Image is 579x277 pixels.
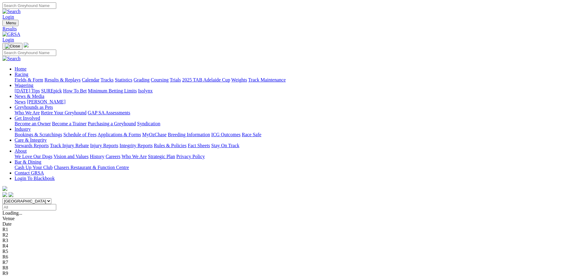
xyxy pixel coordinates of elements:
a: How To Bet [63,88,87,93]
a: About [15,148,27,154]
button: Toggle navigation [2,43,22,50]
a: GAP SA Assessments [88,110,130,115]
div: About [15,154,577,159]
a: 2025 TAB Adelaide Cup [182,77,230,82]
a: Trials [170,77,181,82]
a: SUREpick [41,88,62,93]
a: Login To Blackbook [15,176,55,181]
a: Get Involved [15,116,40,121]
span: Menu [6,21,16,25]
a: Privacy Policy [176,154,205,159]
div: Care & Integrity [15,143,577,148]
div: R1 [2,227,577,232]
a: Track Injury Rebate [50,143,89,148]
div: Wagering [15,88,577,94]
a: Wagering [15,83,33,88]
a: We Love Our Dogs [15,154,52,159]
a: Stewards Reports [15,143,49,148]
a: [PERSON_NAME] [27,99,65,104]
button: Toggle navigation [2,20,19,26]
div: News & Media [15,99,577,105]
a: [DATE] Tips [15,88,40,93]
div: Venue [2,216,577,221]
a: Careers [105,154,120,159]
input: Search [2,2,56,9]
img: Search [2,9,21,14]
div: R5 [2,249,577,254]
a: Industry [15,126,31,132]
img: Close [5,44,20,49]
a: Contact GRSA [15,170,44,175]
div: Date [2,221,577,227]
a: Who We Are [15,110,40,115]
a: Tracks [101,77,114,82]
a: Strategic Plan [148,154,175,159]
input: Select date [2,204,56,210]
div: Bar & Dining [15,165,577,170]
a: Schedule of Fees [63,132,96,137]
a: Injury Reports [90,143,118,148]
a: Bookings & Scratchings [15,132,62,137]
a: Isolynx [138,88,153,93]
a: Retire Your Greyhound [41,110,87,115]
a: History [90,154,104,159]
img: logo-grsa-white.png [2,186,7,191]
a: Stay On Track [211,143,239,148]
img: facebook.svg [2,192,7,197]
a: Track Maintenance [248,77,286,82]
a: Syndication [137,121,160,126]
span: Loading... [2,210,22,216]
a: Results [2,26,577,32]
a: Care & Integrity [15,137,47,143]
a: Become a Trainer [52,121,87,126]
a: News & Media [15,94,44,99]
a: Race Safe [242,132,261,137]
a: Bar & Dining [15,159,41,164]
div: R4 [2,243,577,249]
a: Minimum Betting Limits [88,88,137,93]
a: Home [15,66,26,71]
a: Login [2,14,14,19]
a: Statistics [115,77,133,82]
img: twitter.svg [9,192,13,197]
a: ICG Outcomes [211,132,240,137]
div: Get Involved [15,121,577,126]
a: Applications & Forms [98,132,141,137]
a: Grading [134,77,150,82]
a: MyOzChase [142,132,167,137]
div: R7 [2,260,577,265]
div: R3 [2,238,577,243]
div: R6 [2,254,577,260]
a: Racing [15,72,28,77]
a: Vision and Values [53,154,88,159]
div: R8 [2,265,577,271]
img: Search [2,56,21,61]
div: Industry [15,132,577,137]
a: Login [2,37,14,42]
a: Fact Sheets [188,143,210,148]
input: Search [2,50,56,56]
a: Fields & Form [15,77,43,82]
a: Coursing [151,77,169,82]
a: Results & Replays [44,77,81,82]
a: Rules & Policies [154,143,187,148]
a: Weights [231,77,247,82]
a: News [15,99,26,104]
a: Calendar [82,77,99,82]
a: Cash Up Your Club [15,165,53,170]
div: Racing [15,77,577,83]
a: Become an Owner [15,121,51,126]
a: Integrity Reports [119,143,153,148]
img: logo-grsa-white.png [24,43,29,47]
a: Purchasing a Greyhound [88,121,136,126]
a: Breeding Information [168,132,210,137]
img: GRSA [2,32,20,37]
a: Greyhounds as Pets [15,105,53,110]
div: R9 [2,271,577,276]
div: R2 [2,232,577,238]
a: Who We Are [122,154,147,159]
a: Chasers Restaurant & Function Centre [54,165,129,170]
div: Greyhounds as Pets [15,110,577,116]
